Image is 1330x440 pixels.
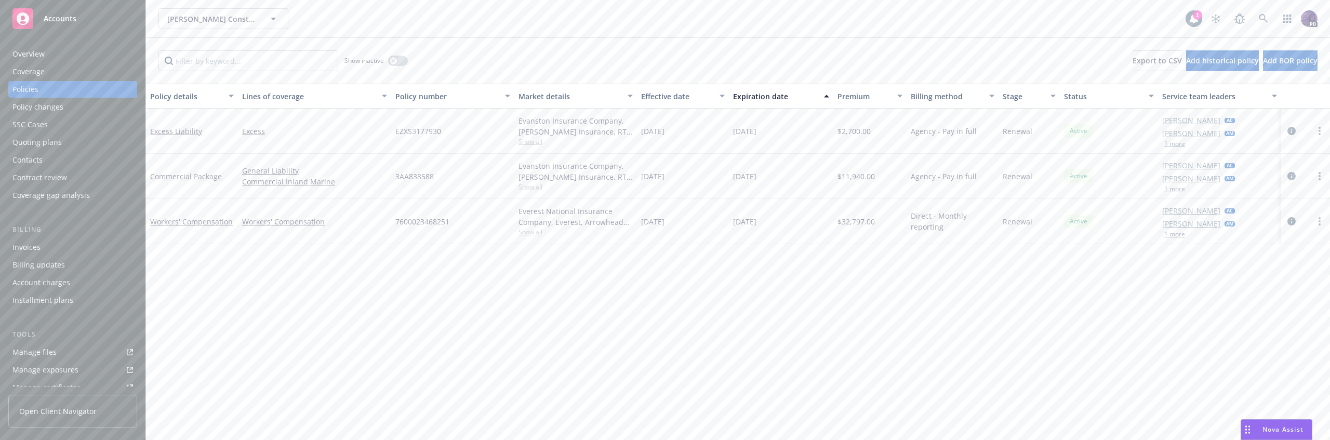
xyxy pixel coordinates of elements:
button: 1 more [1164,186,1185,192]
button: Add historical policy [1186,50,1259,71]
a: [PERSON_NAME] [1162,205,1220,216]
a: Switch app [1277,8,1298,29]
a: Manage certificates [8,379,137,396]
a: Policies [8,81,137,98]
span: Active [1068,171,1089,181]
span: $2,700.00 [837,126,871,137]
span: [DATE] [733,171,756,182]
a: [PERSON_NAME] [1162,173,1220,184]
div: Overview [12,46,45,62]
button: Premium [833,84,907,109]
span: 7600023468251 [395,216,449,227]
a: Accounts [8,4,137,33]
div: Lines of coverage [242,91,376,102]
a: [PERSON_NAME] [1162,218,1220,229]
a: Coverage [8,63,137,80]
a: SSC Cases [8,116,137,133]
span: Renewal [1003,216,1032,227]
a: Workers' Compensation [150,217,233,226]
button: Expiration date [729,84,833,109]
button: Effective date [637,84,729,109]
span: 3AA838588 [395,171,434,182]
span: $11,940.00 [837,171,875,182]
a: circleInformation [1285,125,1298,137]
a: Search [1253,8,1274,29]
div: Policy details [150,91,222,102]
button: Add BOR policy [1263,50,1318,71]
span: Show all [518,137,633,146]
a: Manage exposures [8,362,137,378]
a: Installment plans [8,292,137,309]
button: Market details [514,84,637,109]
a: Excess [242,126,387,137]
div: Effective date [641,91,713,102]
a: more [1313,215,1326,228]
button: 1 more [1164,231,1185,237]
div: Market details [518,91,621,102]
a: Excess Liability [150,126,202,136]
div: Policy number [395,91,498,102]
a: Invoices [8,239,137,256]
span: Nova Assist [1262,425,1304,434]
span: Add BOR policy [1263,56,1318,65]
a: Commercial Inland Marine [242,176,387,187]
a: more [1313,125,1326,137]
div: Installment plans [12,292,73,309]
div: Expiration date [733,91,818,102]
button: Policy details [146,84,238,109]
div: Billing [8,224,137,235]
a: Manage files [8,344,137,361]
input: Filter by keyword... [158,50,338,71]
a: [PERSON_NAME] [1162,160,1220,171]
span: Add historical policy [1186,56,1259,65]
div: Policies [12,81,38,98]
span: Show all [518,228,633,236]
span: [DATE] [733,126,756,137]
button: Stage [999,84,1060,109]
span: Renewal [1003,126,1032,137]
span: Export to CSV [1133,56,1182,65]
span: Accounts [44,15,76,23]
a: Commercial Package [150,171,222,181]
button: Policy number [391,84,514,109]
span: Agency - Pay in full [911,171,977,182]
div: Premium [837,91,892,102]
span: [DATE] [641,216,664,227]
div: Billing updates [12,257,65,273]
a: Quoting plans [8,134,137,151]
a: Overview [8,46,137,62]
div: Billing method [911,91,983,102]
button: Nova Assist [1241,419,1312,440]
span: Agency - Pay in full [911,126,977,137]
a: circleInformation [1285,215,1298,228]
span: Active [1068,126,1089,136]
button: [PERSON_NAME] Construction & Development, Inc. [158,8,288,29]
div: Status [1064,91,1142,102]
button: Service team leaders [1158,84,1281,109]
a: [PERSON_NAME] [1162,115,1220,126]
button: Export to CSV [1133,50,1182,71]
a: Stop snowing [1205,8,1226,29]
a: Report a Bug [1229,8,1250,29]
div: Policy changes [12,99,63,115]
button: Lines of coverage [238,84,391,109]
div: Tools [8,329,137,340]
span: Open Client Navigator [19,406,97,417]
div: 1 [1193,10,1202,20]
div: Manage exposures [12,362,78,378]
span: [PERSON_NAME] Construction & Development, Inc. [167,14,257,24]
div: Coverage [12,63,45,80]
a: more [1313,170,1326,182]
div: Invoices [12,239,41,256]
div: Manage files [12,344,57,361]
a: Policy changes [8,99,137,115]
a: Contract review [8,169,137,186]
div: Manage certificates [12,379,81,396]
button: 1 more [1164,141,1185,147]
div: Evanston Insurance Company, [PERSON_NAME] Insurance, RT Specialty Insurance Services, LLC (RSG Sp... [518,161,633,182]
div: Contacts [12,152,43,168]
div: SSC Cases [12,116,48,133]
div: Service team leaders [1162,91,1265,102]
span: Direct - Monthly reporting [911,210,994,232]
